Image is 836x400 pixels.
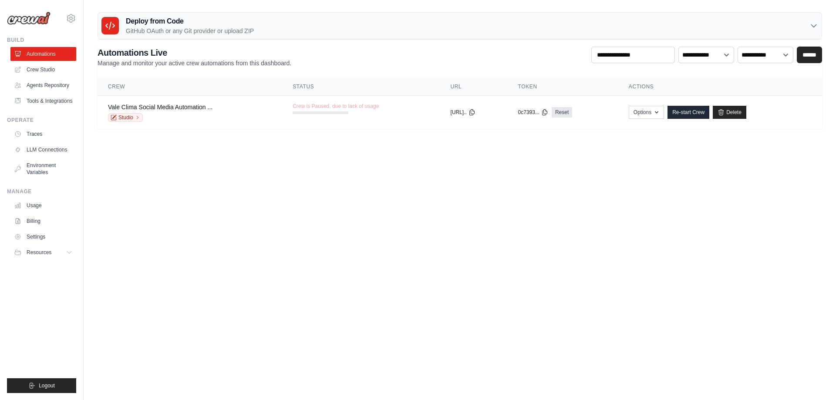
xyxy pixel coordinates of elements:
a: Automations [10,47,76,61]
h3: Deploy from Code [126,16,254,27]
span: Logout [39,382,55,389]
a: Traces [10,127,76,141]
span: Resources [27,249,51,256]
button: Logout [7,378,76,393]
a: LLM Connections [10,143,76,157]
th: Crew [98,78,282,96]
a: Agents Repository [10,78,76,92]
a: Vale Clima Social Media Automation ... [108,104,212,111]
a: Tools & Integrations [10,94,76,108]
th: Status [282,78,440,96]
th: Actions [618,78,822,96]
a: Environment Variables [10,158,76,179]
span: Crew is Paused, due to lack of usage [293,103,379,110]
p: Manage and monitor your active crew automations from this dashboard. [98,59,291,67]
a: Reset [552,107,572,118]
a: Billing [10,214,76,228]
div: Build [7,37,76,44]
th: Token [508,78,618,96]
button: Options [629,106,664,119]
a: Re-start Crew [667,106,709,119]
button: Resources [10,245,76,259]
p: GitHub OAuth or any Git provider or upload ZIP [126,27,254,35]
div: Operate [7,117,76,124]
button: 0c7393... [518,109,548,116]
div: Manage [7,188,76,195]
a: Settings [10,230,76,244]
th: URL [440,78,507,96]
a: Studio [108,113,143,122]
a: Usage [10,198,76,212]
img: Logo [7,12,51,25]
a: Delete [713,106,746,119]
h2: Automations Live [98,47,291,59]
a: Crew Studio [10,63,76,77]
